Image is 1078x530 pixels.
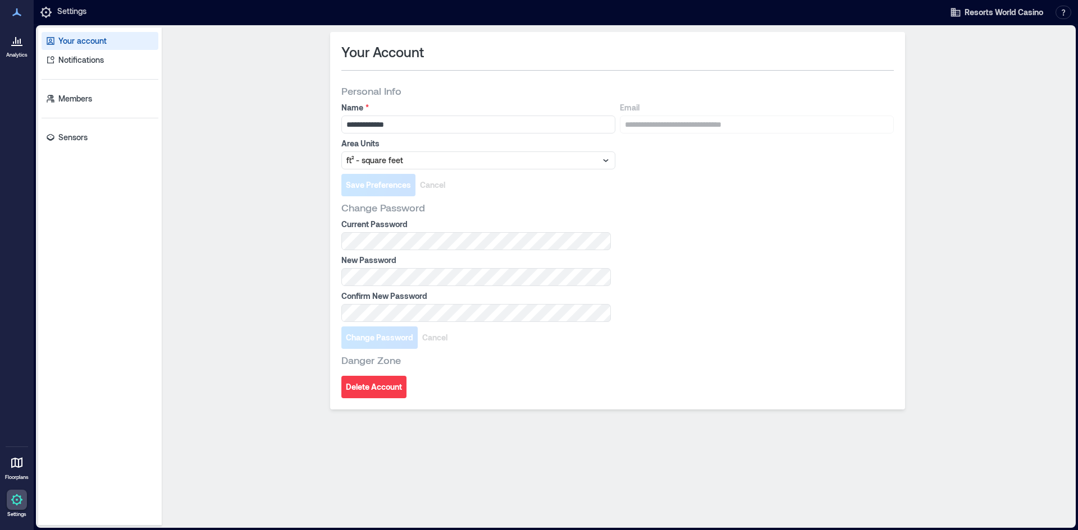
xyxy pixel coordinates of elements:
[341,102,613,113] label: Name
[57,6,86,19] p: Settings
[2,449,32,484] a: Floorplans
[346,179,411,191] span: Save Preferences
[341,138,613,149] label: Area Units
[341,255,609,266] label: New Password
[341,291,609,302] label: Confirm New Password
[341,326,418,349] button: Change Password
[947,3,1047,21] button: Resorts World Casino
[341,201,425,214] span: Change Password
[42,32,158,50] a: Your account
[42,90,158,108] a: Members
[5,474,29,481] p: Floorplans
[420,179,445,191] span: Cancel
[346,381,402,393] span: Delete Account
[58,132,88,143] p: Sensors
[620,102,892,113] label: Email
[415,174,450,196] button: Cancel
[58,35,107,47] p: Your account
[341,84,401,98] span: Personal Info
[341,219,609,230] label: Current Password
[6,52,28,58] p: Analytics
[42,128,158,146] a: Sensors
[58,54,104,66] p: Notifications
[422,332,447,343] span: Cancel
[341,376,406,398] button: Delete Account
[418,326,452,349] button: Cancel
[7,511,26,518] p: Settings
[42,51,158,69] a: Notifications
[346,332,413,343] span: Change Password
[341,43,424,61] span: Your Account
[341,353,401,367] span: Danger Zone
[341,174,415,196] button: Save Preferences
[3,486,30,521] a: Settings
[58,93,92,104] p: Members
[965,7,1043,18] span: Resorts World Casino
[3,27,31,62] a: Analytics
